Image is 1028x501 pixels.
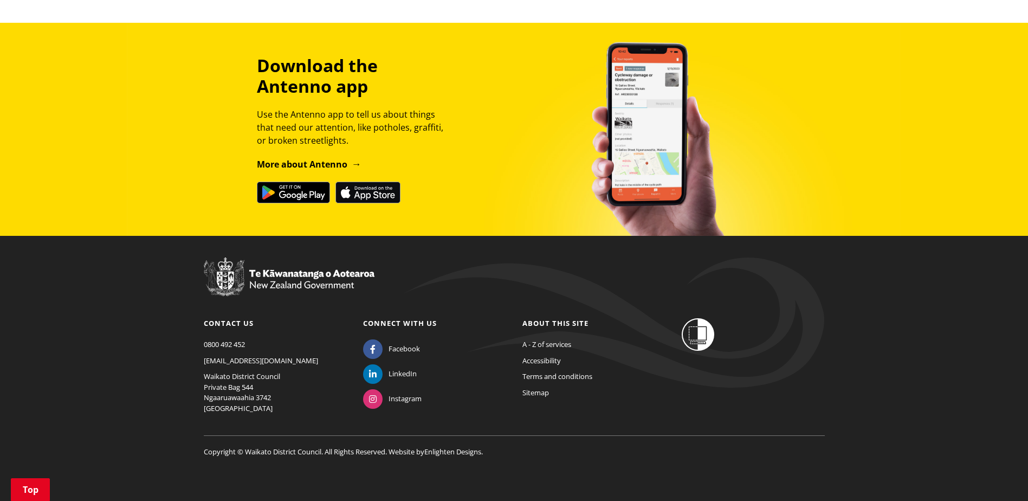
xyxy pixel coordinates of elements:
img: Download on the App Store [335,182,400,203]
a: [EMAIL_ADDRESS][DOMAIN_NAME] [204,356,318,365]
a: Sitemap [522,388,549,397]
img: Get it on Google Play [257,182,330,203]
img: New Zealand Government [204,258,374,297]
a: Top [11,478,50,501]
span: Instagram [389,394,422,404]
a: Terms and conditions [522,371,592,381]
a: Accessibility [522,356,561,365]
a: New Zealand Government [204,282,374,292]
a: A - Z of services [522,339,571,349]
p: Use the Antenno app to tell us about things that need our attention, like potholes, graffiti, or ... [257,108,453,147]
h3: Download the Antenno app [257,55,453,97]
img: Shielded [682,318,714,351]
a: Enlighten Designs [424,447,481,457]
a: Facebook [363,344,420,354]
a: Instagram [363,394,422,403]
a: About this site [522,318,589,328]
a: Contact us [204,318,254,328]
a: LinkedIn [363,369,417,378]
p: Copyright © Waikato District Council. All Rights Reserved. Website by . [204,435,825,458]
a: Connect with us [363,318,437,328]
span: Facebook [389,344,420,355]
p: Waikato District Council Private Bag 544 Ngaaruawaahia 3742 [GEOGRAPHIC_DATA] [204,371,347,414]
a: 0800 492 452 [204,339,245,349]
a: More about Antenno [257,158,361,170]
span: LinkedIn [389,369,417,380]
